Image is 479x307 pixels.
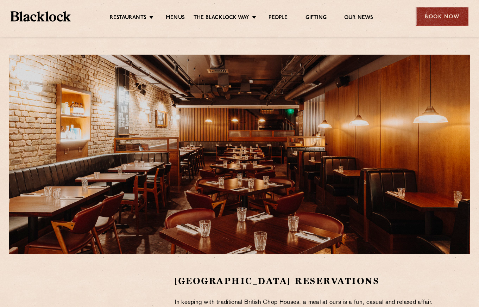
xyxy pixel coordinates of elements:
a: Our News [344,14,373,22]
a: Restaurants [110,14,146,22]
a: Gifting [305,14,327,22]
a: The Blacklock Way [194,14,249,22]
h2: [GEOGRAPHIC_DATA] Reservations [175,275,445,287]
a: Menus [166,14,185,22]
img: BL_Textured_Logo-footer-cropped.svg [11,11,71,22]
div: Book Now [416,7,468,26]
a: People [269,14,288,22]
